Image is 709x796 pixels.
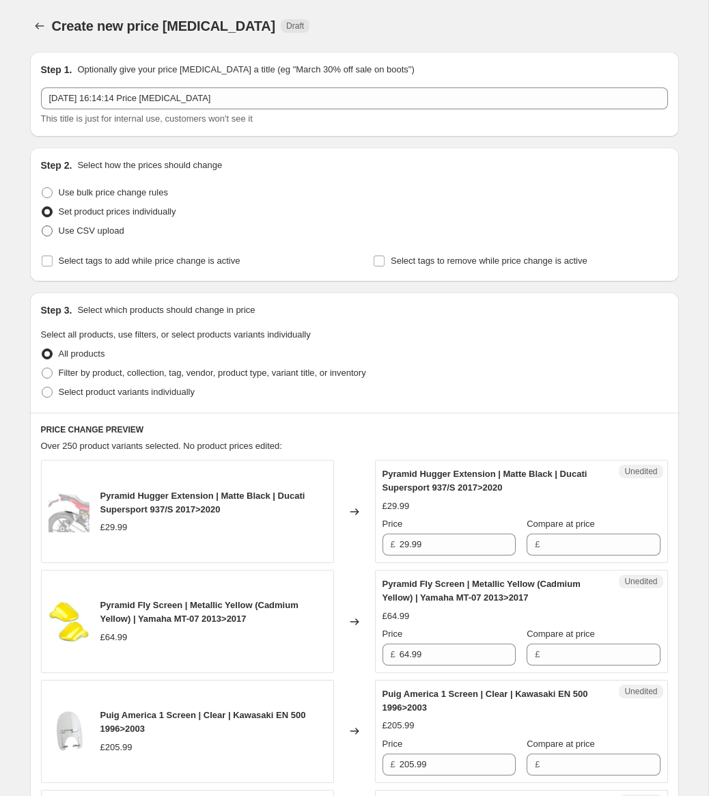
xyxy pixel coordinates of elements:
span: Over 250 product variants selected. No product prices edited: [41,441,282,451]
span: Set product prices individually [59,206,176,217]
span: Compare at price [527,519,595,529]
img: Pyramid-Fly-Screen-Metallic-Yellow-Cadmium-Yellow-Yamaha-MT-07-20132017-Screens-22137G_80x.jpg [48,601,89,642]
span: Select tags to add while price change is active [59,256,240,266]
div: £64.99 [383,609,410,623]
span: £ [391,759,395,769]
span: Price [383,739,403,749]
span: Unedited [624,576,657,587]
span: Price [383,629,403,639]
span: Unedited [624,686,657,697]
div: £29.99 [383,499,410,513]
img: Puig-America-1-Screen-Clear-Kawasaki-EN-500-19962003-Screens-M0867W_80x.jpg [48,711,89,752]
span: Pyramid Hugger Extension | Matte Black | Ducati Supersport 937/S 2017>2020 [383,469,587,493]
h6: PRICE CHANGE PREVIEW [41,424,668,435]
div: £64.99 [100,631,128,644]
div: £205.99 [383,719,415,732]
span: Compare at price [527,629,595,639]
span: £ [535,759,540,769]
span: £ [535,539,540,549]
span: Draft [286,20,304,31]
span: £ [391,539,395,549]
span: This title is just for internal use, customers won't see it [41,113,253,124]
p: Select how the prices should change [77,159,222,172]
span: All products [59,348,105,359]
span: Pyramid Fly Screen | Metallic Yellow (Cadmium Yellow) | Yamaha MT-07 2013>2017 [100,600,298,624]
div: £205.99 [100,741,133,754]
span: Create new price [MEDICAL_DATA] [52,18,276,33]
span: Puig America 1 Screen | Clear | Kawasaki EN 500 1996>2003 [383,689,588,713]
input: 30% off holiday sale [41,87,668,109]
img: Pyramid-Hugger-Extension-Matte-Black-Ducati-Supersport-937S-20172020-Hugger-Extensions-07519_80x.jpg [48,491,89,532]
h2: Step 3. [41,303,72,317]
span: Unedited [624,466,657,477]
p: Optionally give your price [MEDICAL_DATA] a title (eg "March 30% off sale on boots") [77,63,414,77]
span: Pyramid Hugger Extension | Matte Black | Ducati Supersport 937/S 2017>2020 [100,491,305,514]
span: Select tags to remove while price change is active [391,256,587,266]
button: Price change jobs [30,16,49,36]
span: Price [383,519,403,529]
span: Use CSV upload [59,225,124,236]
div: £29.99 [100,521,128,534]
h2: Step 2. [41,159,72,172]
span: Use bulk price change rules [59,187,168,197]
span: £ [391,649,395,659]
span: Select all products, use filters, or select products variants individually [41,329,311,340]
p: Select which products should change in price [77,303,255,317]
span: Puig America 1 Screen | Clear | Kawasaki EN 500 1996>2003 [100,710,306,734]
span: Compare at price [527,739,595,749]
span: £ [535,649,540,659]
span: Select product variants individually [59,387,195,397]
h2: Step 1. [41,63,72,77]
span: Filter by product, collection, tag, vendor, product type, variant title, or inventory [59,368,366,378]
span: Pyramid Fly Screen | Metallic Yellow (Cadmium Yellow) | Yamaha MT-07 2013>2017 [383,579,581,603]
